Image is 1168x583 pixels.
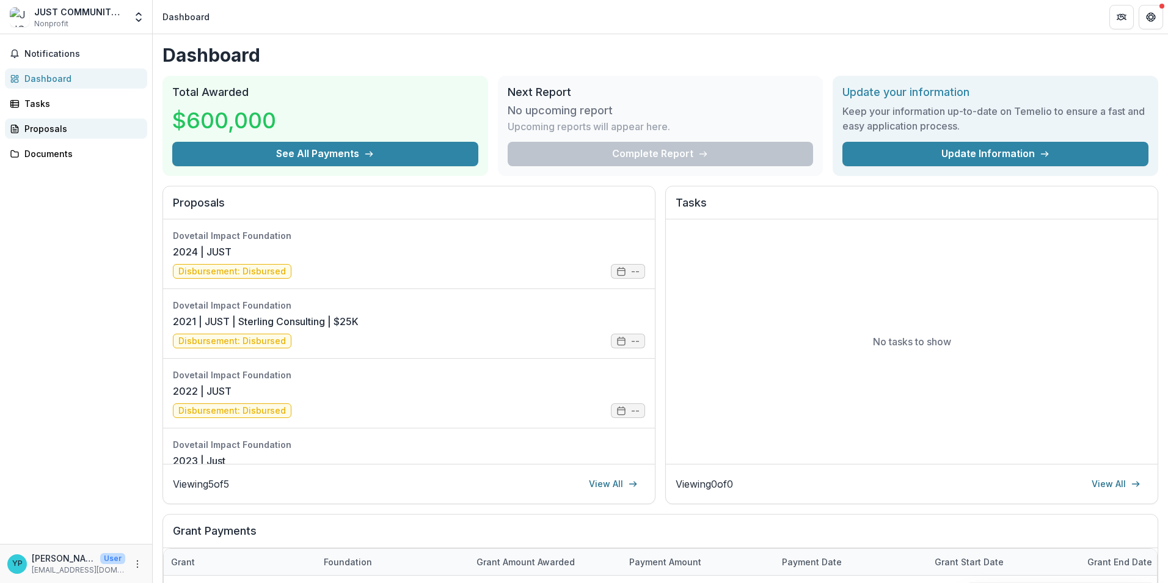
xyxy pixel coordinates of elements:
div: Grant start date [927,555,1011,568]
a: Update Information [842,142,1148,166]
h2: Next Report [508,86,814,99]
a: 2024 | JUST [173,244,232,259]
div: Payment Amount [622,555,709,568]
h3: No upcoming report [508,104,613,117]
h2: Grant Payments [173,524,1148,548]
a: Documents [5,144,147,164]
div: Grant [164,549,316,575]
div: Foundation [316,549,469,575]
h2: Proposals [173,196,645,219]
div: Grant amount awarded [469,549,622,575]
h2: Tasks [676,196,1148,219]
a: Tasks [5,94,147,114]
a: 2023 | Just [173,453,225,468]
h3: $600,000 [172,104,276,137]
a: Dashboard [5,68,147,89]
div: Dashboard [24,72,137,85]
div: Payment Amount [622,549,775,575]
div: Payment date [775,549,927,575]
div: Yani Pinto [12,560,23,568]
button: Open entity switcher [130,5,147,29]
a: View All [1084,474,1148,494]
div: JUST COMMUNITY INC [34,5,125,18]
span: Notifications [24,49,142,59]
img: JUST COMMUNITY INC [10,7,29,27]
p: Viewing 5 of 5 [173,477,229,491]
h2: Update your information [842,86,1148,99]
div: Foundation [316,555,379,568]
p: [EMAIL_ADDRESS][DOMAIN_NAME] [32,565,125,576]
p: User [100,553,125,564]
nav: breadcrumb [158,8,214,26]
a: 2021 | JUST | Sterling Consulting | $25K [173,314,359,329]
div: Grant amount awarded [469,555,582,568]
a: Proposals [5,119,147,139]
div: Dashboard [162,10,210,23]
span: Nonprofit [34,18,68,29]
p: [PERSON_NAME] [32,552,95,565]
p: No tasks to show [873,334,951,349]
button: More [130,557,145,571]
div: Payment date [775,555,849,568]
h1: Dashboard [162,44,1158,66]
button: Get Help [1139,5,1163,29]
button: See All Payments [172,142,478,166]
div: Grant start date [927,549,1080,575]
p: Upcoming reports will appear here. [508,119,670,134]
h2: Total Awarded [172,86,478,99]
a: View All [582,474,645,494]
div: Grant [164,555,202,568]
button: Partners [1109,5,1134,29]
button: Notifications [5,44,147,64]
div: Tasks [24,97,137,110]
div: Documents [24,147,137,160]
div: Grant end date [1080,555,1159,568]
h3: Keep your information up-to-date on Temelio to ensure a fast and easy application process. [842,104,1148,133]
a: 2022 | JUST [173,384,232,398]
p: Viewing 0 of 0 [676,477,733,491]
div: Proposals [24,122,137,135]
